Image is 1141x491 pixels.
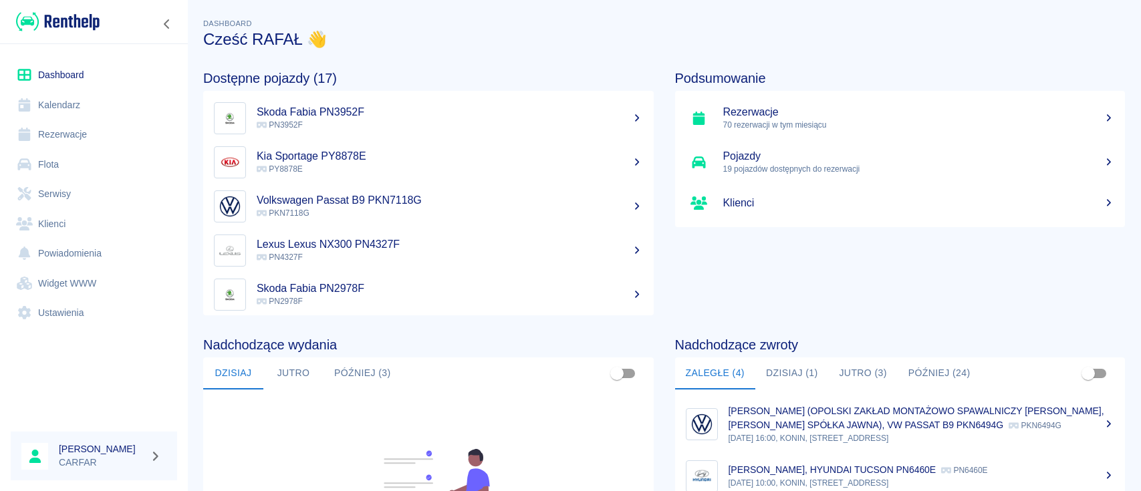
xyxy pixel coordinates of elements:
button: Jutro [263,357,324,389]
a: Pojazdy19 pojazdów dostępnych do rezerwacji [675,140,1126,184]
a: Rezerwacje [11,120,177,150]
button: Zaległe (4) [675,357,755,389]
span: PN3952F [257,120,303,130]
img: Image [217,194,243,219]
h6: [PERSON_NAME] [59,442,144,456]
p: PKN6494G [1009,421,1061,430]
span: Dashboard [203,19,252,27]
a: Klienci [11,209,177,239]
a: Powiadomienia [11,238,177,269]
button: Dzisiaj [203,357,263,389]
button: Zwiń nawigację [157,15,177,33]
p: [PERSON_NAME], HYUNDAI TUCSON PN6460E [729,464,936,475]
span: PN2978F [257,297,303,306]
a: ImageSkoda Fabia PN3952F PN3952F [203,96,654,140]
a: Klienci [675,184,1126,222]
img: Image [689,412,715,437]
p: 19 pojazdów dostępnych do rezerwacji [723,163,1115,175]
a: ImageLexus Lexus NX300 PN4327F PN4327F [203,228,654,273]
a: Flota [11,150,177,180]
a: Renthelp logo [11,11,100,33]
img: Image [217,150,243,175]
span: PN4327F [257,253,303,262]
h5: Skoda Fabia PN2978F [257,282,643,295]
span: PY8878E [257,164,303,174]
span: PKN7118G [257,208,309,218]
img: Image [217,282,243,307]
span: Pokaż przypisane tylko do mnie [604,361,630,386]
a: Widget WWW [11,269,177,299]
a: Rezerwacje70 rezerwacji w tym miesiącu [675,96,1126,140]
h4: Podsumowanie [675,70,1126,86]
p: [PERSON_NAME] (OPOLSKI ZAKŁAD MONTAŻOWO SPAWALNICZY [PERSON_NAME], [PERSON_NAME] SPÓŁKA JAWNA), V... [729,405,1104,430]
h5: Kia Sportage PY8878E [257,150,643,163]
button: Później (24) [898,357,981,389]
a: Kalendarz [11,90,177,120]
a: Serwisy [11,179,177,209]
p: [DATE] 10:00, KONIN, [STREET_ADDRESS] [729,477,1115,489]
a: ImageSkoda Fabia PN2978F PN2978F [203,273,654,317]
a: ImageVolkswagen Passat B9 PKN7118G PKN7118G [203,184,654,228]
h3: Cześć RAFAŁ 👋 [203,30,1125,49]
h5: Rezerwacje [723,106,1115,119]
h4: Nadchodzące zwroty [675,337,1126,353]
a: Dashboard [11,60,177,90]
button: Jutro (3) [828,357,897,389]
h5: Volkswagen Passat B9 PKN7118G [257,194,643,207]
img: Image [217,106,243,131]
p: PN6460E [941,466,987,475]
h5: Pojazdy [723,150,1115,163]
button: Dzisiaj (1) [755,357,829,389]
img: Image [689,464,715,489]
h4: Nadchodzące wydania [203,337,654,353]
span: Pokaż przypisane tylko do mnie [1075,361,1101,386]
a: Image[PERSON_NAME] (OPOLSKI ZAKŁAD MONTAŻOWO SPAWALNICZY [PERSON_NAME], [PERSON_NAME] SPÓŁKA JAWN... [675,395,1126,454]
a: Ustawienia [11,298,177,328]
img: Image [217,238,243,263]
img: Renthelp logo [16,11,100,33]
h5: Skoda Fabia PN3952F [257,106,643,119]
h4: Dostępne pojazdy (17) [203,70,654,86]
p: CARFAR [59,456,144,470]
h5: Lexus Lexus NX300 PN4327F [257,238,643,251]
p: [DATE] 16:00, KONIN, [STREET_ADDRESS] [729,432,1115,444]
a: ImageKia Sportage PY8878E PY8878E [203,140,654,184]
button: Później (3) [324,357,402,389]
p: 70 rezerwacji w tym miesiącu [723,119,1115,131]
h5: Klienci [723,196,1115,210]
